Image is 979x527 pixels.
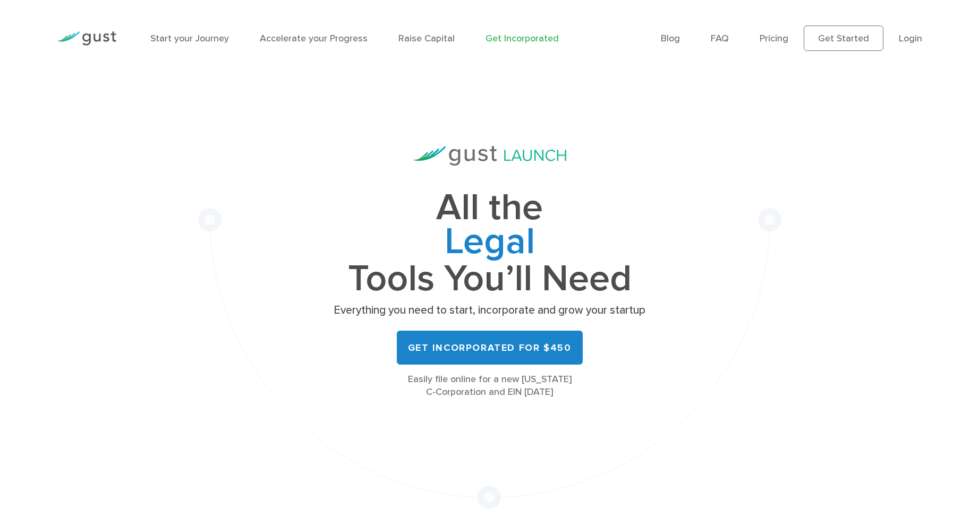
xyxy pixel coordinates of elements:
[413,146,566,166] img: Gust Launch Logo
[711,33,729,44] a: FAQ
[398,33,455,44] a: Raise Capital
[899,33,922,44] a: Login
[486,33,559,44] a: Get Incorporated
[661,33,680,44] a: Blog
[57,31,116,46] img: Gust Logo
[330,373,649,399] div: Easily file online for a new [US_STATE] C-Corporation and EIN [DATE]
[150,33,229,44] a: Start your Journey
[330,303,649,318] p: Everything you need to start, incorporate and grow your startup
[260,33,368,44] a: Accelerate your Progress
[804,25,883,51] a: Get Started
[397,331,583,365] a: Get Incorporated for $450
[330,191,649,296] h1: All the Tools You’ll Need
[330,231,649,268] span: Cap Table
[760,33,788,44] a: Pricing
